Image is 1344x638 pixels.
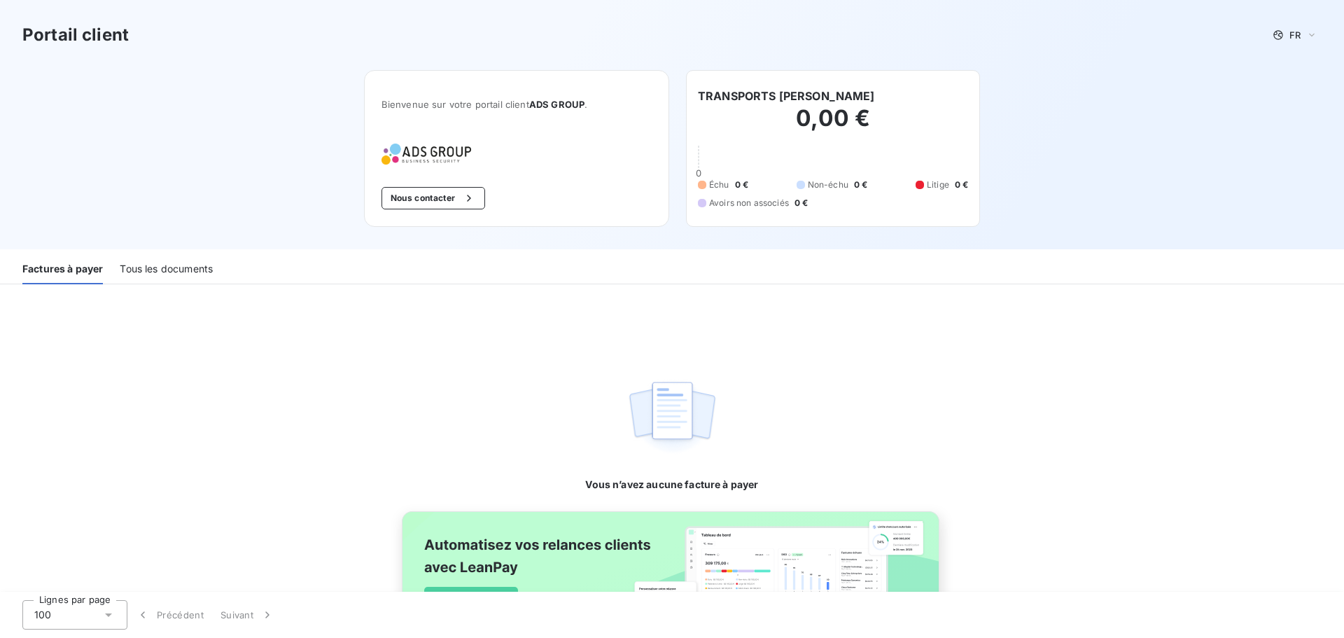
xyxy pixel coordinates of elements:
[627,374,717,461] img: empty state
[794,197,808,209] span: 0 €
[709,179,729,191] span: Échu
[381,99,652,110] span: Bienvenue sur votre portail client .
[120,255,213,284] div: Tous les documents
[698,104,968,146] h2: 0,00 €
[698,88,875,104] h6: TRANSPORTS [PERSON_NAME]
[212,600,283,630] button: Suivant
[381,144,471,165] img: Company logo
[381,187,485,209] button: Nous contacter
[22,22,129,48] h3: Portail client
[1289,29,1301,41] span: FR
[696,167,701,179] span: 0
[955,179,968,191] span: 0 €
[22,255,103,284] div: Factures à payer
[854,179,867,191] span: 0 €
[927,179,949,191] span: Litige
[735,179,748,191] span: 0 €
[34,608,51,622] span: 100
[529,99,584,110] span: ADS GROUP
[808,179,848,191] span: Non-échu
[709,197,789,209] span: Avoirs non associés
[585,478,758,492] span: Vous n’avez aucune facture à payer
[127,600,212,630] button: Précédent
